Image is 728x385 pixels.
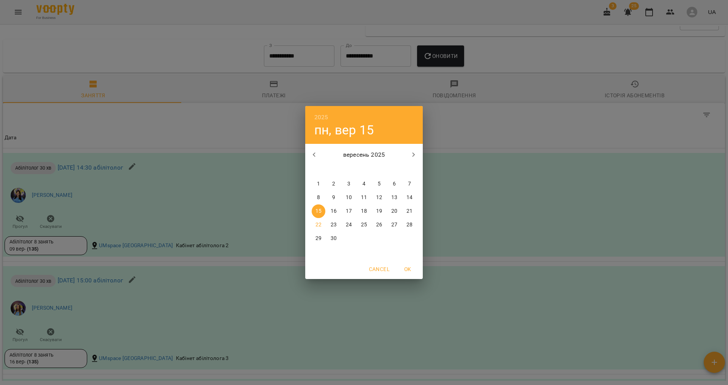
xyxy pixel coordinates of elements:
p: 22 [315,221,322,229]
p: 21 [406,207,413,215]
p: 8 [317,194,320,201]
button: 1 [312,177,325,191]
button: пн, вер 15 [314,122,374,138]
p: 19 [376,207,382,215]
button: 21 [403,204,416,218]
button: 27 [388,218,401,232]
button: 6 [388,177,401,191]
button: 3 [342,177,356,191]
button: Cancel [366,262,392,276]
button: 23 [327,218,340,232]
button: 4 [357,177,371,191]
p: 5 [378,180,381,188]
p: 27 [391,221,397,229]
button: 7 [403,177,416,191]
p: 29 [315,235,322,242]
p: 17 [346,207,352,215]
p: 7 [408,180,411,188]
p: 24 [346,221,352,229]
button: 2025 [314,112,328,123]
p: 2 [332,180,335,188]
button: 30 [327,232,340,245]
button: 18 [357,204,371,218]
button: OK [395,262,420,276]
span: ср [342,166,356,173]
button: 26 [372,218,386,232]
p: 15 [315,207,322,215]
span: чт [357,166,371,173]
span: сб [388,166,401,173]
button: 20 [388,204,401,218]
button: 5 [372,177,386,191]
button: 17 [342,204,356,218]
button: 9 [327,191,340,204]
p: 1 [317,180,320,188]
p: 3 [347,180,350,188]
p: 16 [331,207,337,215]
button: 28 [403,218,416,232]
button: 10 [342,191,356,204]
p: 10 [346,194,352,201]
span: пт [372,166,386,173]
button: 11 [357,191,371,204]
button: 13 [388,191,401,204]
span: OK [399,265,417,274]
button: 2 [327,177,340,191]
p: 11 [361,194,367,201]
button: 14 [403,191,416,204]
button: 15 [312,204,325,218]
p: 23 [331,221,337,229]
p: 13 [391,194,397,201]
span: пн [312,166,325,173]
p: 20 [391,207,397,215]
button: 29 [312,232,325,245]
span: Cancel [369,265,389,274]
button: 25 [357,218,371,232]
p: 9 [332,194,335,201]
button: 22 [312,218,325,232]
p: 18 [361,207,367,215]
p: вересень 2025 [323,150,405,159]
button: 12 [372,191,386,204]
button: 19 [372,204,386,218]
button: 24 [342,218,356,232]
button: 16 [327,204,340,218]
p: 26 [376,221,382,229]
p: 12 [376,194,382,201]
p: 4 [362,180,366,188]
p: 30 [331,235,337,242]
span: вт [327,166,340,173]
p: 28 [406,221,413,229]
p: 25 [361,221,367,229]
span: нд [403,166,416,173]
p: 14 [406,194,413,201]
button: 8 [312,191,325,204]
p: 6 [393,180,396,188]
